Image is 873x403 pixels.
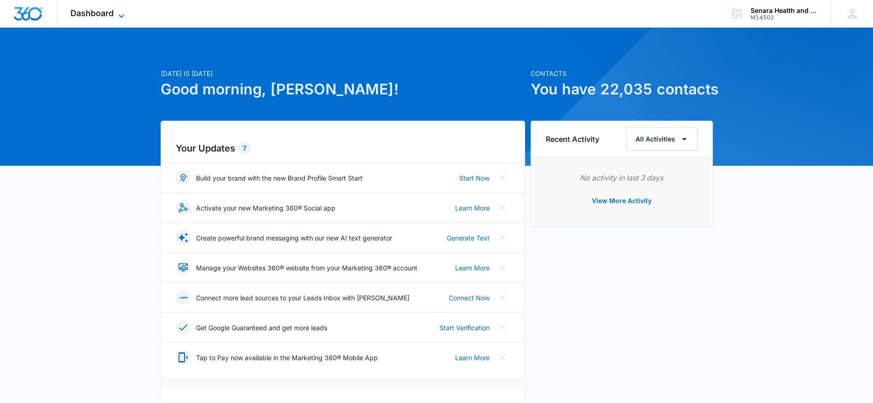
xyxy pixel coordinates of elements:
[495,170,510,185] button: Close
[495,350,510,365] button: Close
[196,263,417,273] p: Manage your Websites 360® website from your Marketing 360® account
[455,353,490,362] a: Learn More
[176,141,510,155] h2: Your Updates
[196,173,363,183] p: Build your brand with the new Brand Profile Smart Start
[459,173,490,183] a: Start Now
[546,172,698,183] p: No activity in last 3 days
[70,8,114,18] span: Dashboard
[449,293,490,303] a: Connect Now
[455,263,490,273] a: Learn More
[161,78,525,100] h1: Good morning, [PERSON_NAME]!
[583,190,661,212] button: View More Activity
[495,200,510,215] button: Close
[196,293,410,303] p: Connect more lead sources to your Leads Inbox with [PERSON_NAME]
[626,128,698,151] button: All Activities
[196,233,392,243] p: Create powerful brand messaging with our new AI text generator
[495,260,510,275] button: Close
[161,69,525,78] p: [DATE] is [DATE]
[196,323,327,333] p: Get Google Guaranteed and get more leads
[447,233,490,243] a: Generate Text
[531,69,713,78] p: Contacts
[751,14,818,21] div: account id
[546,134,599,145] h6: Recent Activity
[751,7,818,14] div: account name
[495,290,510,305] button: Close
[196,203,335,213] p: Activate your new Marketing 360® Social app
[455,203,490,213] a: Learn More
[531,78,713,100] h1: You have 22,035 contacts
[495,230,510,245] button: Close
[495,320,510,335] button: Close
[196,353,378,362] p: Tap to Pay now available in the Marketing 360® Mobile App
[439,323,490,333] a: Start Verification
[239,143,250,154] div: 7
